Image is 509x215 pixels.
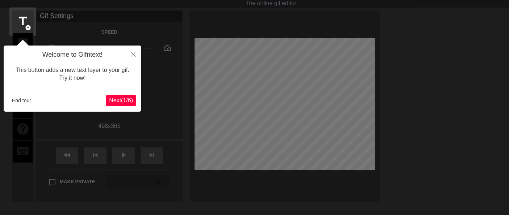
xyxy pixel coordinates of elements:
div: This button adds a new text layer to your gif. Try it now! [9,59,136,90]
button: Next [106,95,136,106]
span: Next ( 1 / 6 ) [109,97,133,103]
button: Close [125,46,141,62]
h4: Welcome to Gifntext! [9,51,136,59]
button: End tour [9,95,34,106]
